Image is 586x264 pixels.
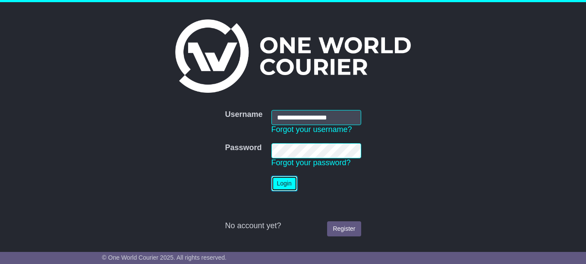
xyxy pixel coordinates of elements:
[271,125,352,134] a: Forgot your username?
[225,143,261,153] label: Password
[225,221,361,231] div: No account yet?
[327,221,361,236] a: Register
[271,158,351,167] a: Forgot your password?
[271,176,297,191] button: Login
[102,254,227,261] span: © One World Courier 2025. All rights reserved.
[175,19,411,93] img: One World
[225,110,262,119] label: Username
